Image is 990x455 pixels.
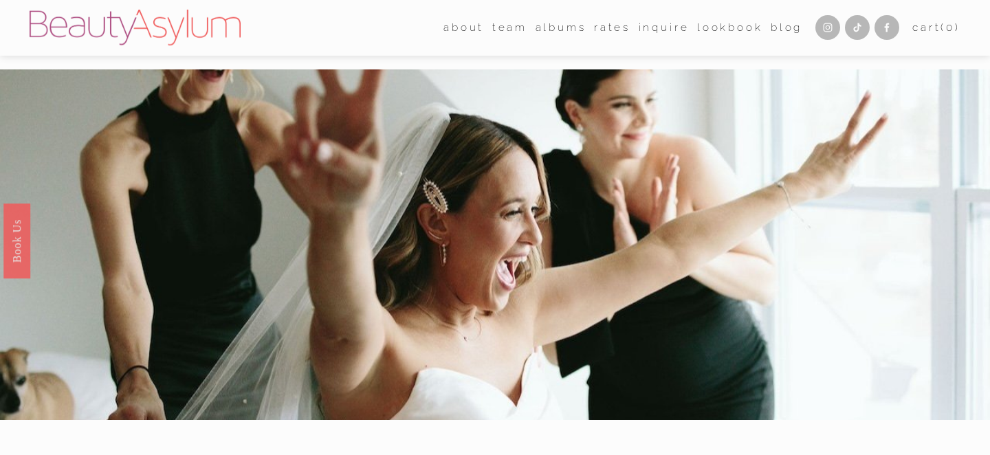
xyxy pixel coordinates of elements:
a: 0 items in cart [912,19,960,37]
span: ( ) [940,21,960,34]
a: Lookbook [697,17,763,38]
a: folder dropdown [443,17,484,38]
span: 0 [946,21,955,34]
a: Facebook [874,15,899,40]
a: Inquire [639,17,690,38]
span: about [443,19,484,37]
span: team [492,19,527,37]
a: folder dropdown [492,17,527,38]
a: albums [536,17,586,38]
a: Blog [771,17,802,38]
a: Book Us [3,203,30,278]
a: TikTok [845,15,870,40]
img: Beauty Asylum | Bridal Hair &amp; Makeup Charlotte &amp; Atlanta [30,10,241,45]
a: Instagram [815,15,840,40]
a: Rates [594,17,630,38]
